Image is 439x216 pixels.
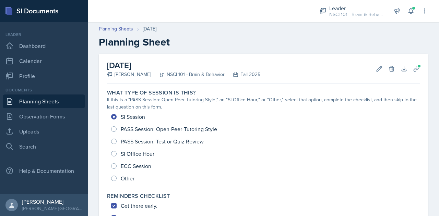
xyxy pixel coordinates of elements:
div: [DATE] [143,25,156,33]
div: Leader [329,4,384,12]
div: Documents [3,87,85,93]
h2: Planning Sheet [99,36,428,48]
a: Calendar [3,54,85,68]
div: NSCI 101 - Brain & Behavior / Fall 2025 [329,11,384,18]
label: Reminders Checklist [107,193,170,200]
a: Search [3,140,85,153]
a: Profile [3,69,85,83]
a: Dashboard [3,39,85,53]
div: [PERSON_NAME] [22,198,82,205]
div: [PERSON_NAME][GEOGRAPHIC_DATA] [22,205,82,212]
div: Fall 2025 [225,71,260,78]
h2: [DATE] [107,59,260,72]
a: Observation Forms [3,110,85,123]
label: What type of session is this? [107,89,196,96]
div: NSCI 101 - Brain & Behavior [151,71,225,78]
a: Planning Sheets [3,94,85,108]
div: [PERSON_NAME] [107,71,151,78]
div: Leader [3,31,85,38]
a: Uploads [3,125,85,138]
a: Planning Sheets [99,25,133,33]
div: Help & Documentation [3,164,85,178]
div: If this is a "PASS Session: Open-Peer-Tutoring Style," an "SI Office Hour," or "Other," select th... [107,96,420,111]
